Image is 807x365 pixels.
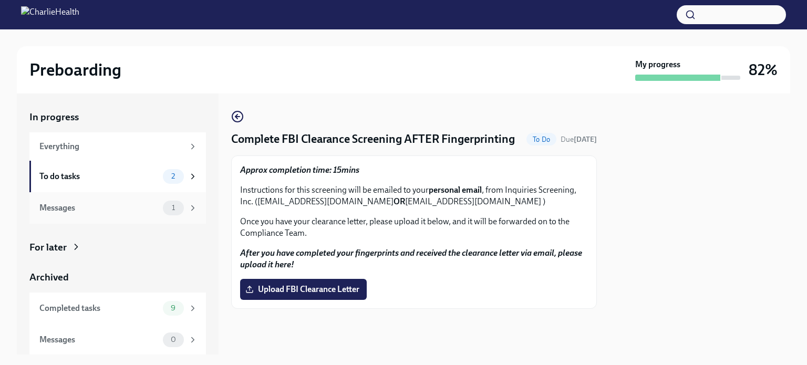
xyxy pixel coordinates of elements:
[164,336,182,343] span: 0
[561,135,597,144] span: Due
[574,135,597,144] strong: [DATE]
[39,202,159,214] div: Messages
[749,60,778,79] h3: 82%
[165,204,181,212] span: 1
[29,161,206,192] a: To do tasks2
[39,141,184,152] div: Everything
[29,324,206,356] a: Messages0
[240,184,588,207] p: Instructions for this screening will be emailed to your , from Inquiries Screening, Inc. ([EMAIL_...
[240,216,588,239] p: Once you have your clearance letter, please upload it below, and it will be forwarded on to the C...
[231,131,515,147] h4: Complete FBI Clearance Screening AFTER Fingerprinting
[21,6,79,23] img: CharlieHealth
[247,284,359,295] span: Upload FBI Clearance Letter
[39,334,159,346] div: Messages
[240,248,582,269] strong: After you have completed your fingerprints and received the clearance letter via email, please up...
[165,172,181,180] span: 2
[561,134,597,144] span: August 31st, 2025 09:00
[635,59,680,70] strong: My progress
[429,185,482,195] strong: personal email
[240,165,359,175] strong: Approx completion time: 15mins
[526,135,556,143] span: To Do
[29,241,206,254] a: For later
[29,132,206,161] a: Everything
[39,171,159,182] div: To do tasks
[29,241,67,254] div: For later
[164,304,182,312] span: 9
[39,303,159,314] div: Completed tasks
[29,59,121,80] h2: Preboarding
[240,279,367,300] label: Upload FBI Clearance Letter
[394,196,405,206] strong: OR
[29,192,206,224] a: Messages1
[29,110,206,124] a: In progress
[29,270,206,284] a: Archived
[29,293,206,324] a: Completed tasks9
